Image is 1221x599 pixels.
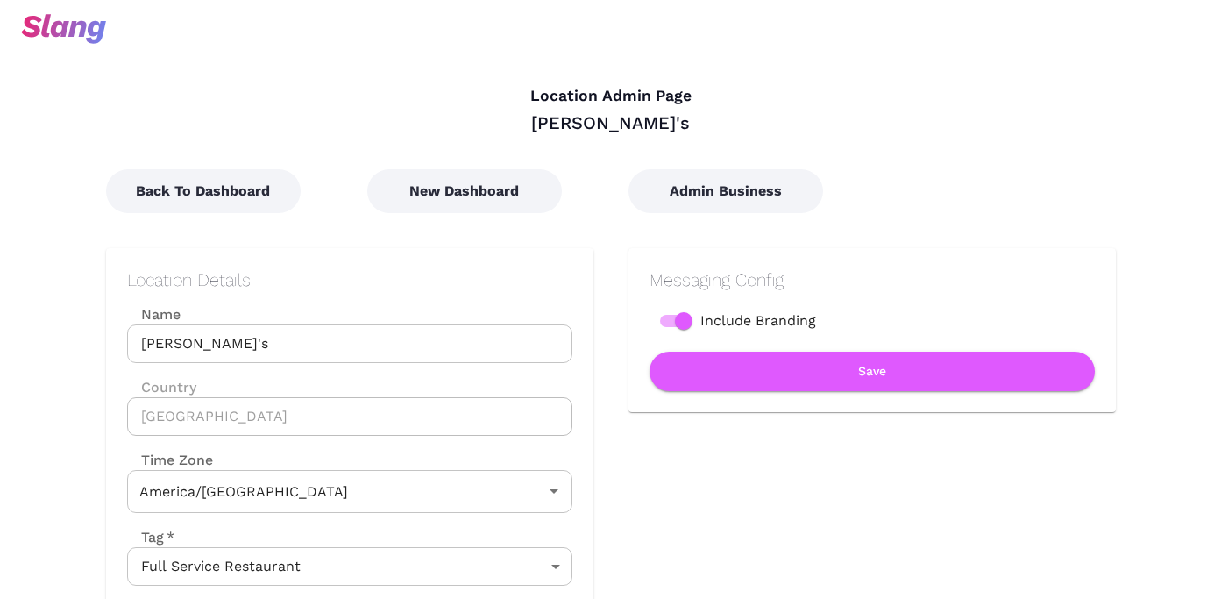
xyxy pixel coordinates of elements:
div: [PERSON_NAME]'s [106,111,1116,134]
h2: Location Details [127,269,572,290]
label: Time Zone [127,450,572,470]
img: svg+xml;base64,PHN2ZyB3aWR0aD0iOTciIGhlaWdodD0iMzQiIHZpZXdCb3g9IjAgMCA5NyAzNCIgZmlsbD0ibm9uZSIgeG... [21,14,106,44]
label: Name [127,304,572,324]
label: Tag [127,527,174,547]
a: Back To Dashboard [106,182,301,199]
a: New Dashboard [367,182,562,199]
div: Full Service Restaurant [127,547,572,586]
h4: Location Admin Page [106,87,1116,106]
h2: Messaging Config [650,269,1095,290]
a: Admin Business [628,182,823,199]
button: Back To Dashboard [106,169,301,213]
span: Include Branding [700,310,816,332]
button: Admin Business [628,169,823,213]
button: Open [542,479,566,503]
button: Save [650,352,1095,391]
label: Country [127,377,572,397]
button: New Dashboard [367,169,562,213]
